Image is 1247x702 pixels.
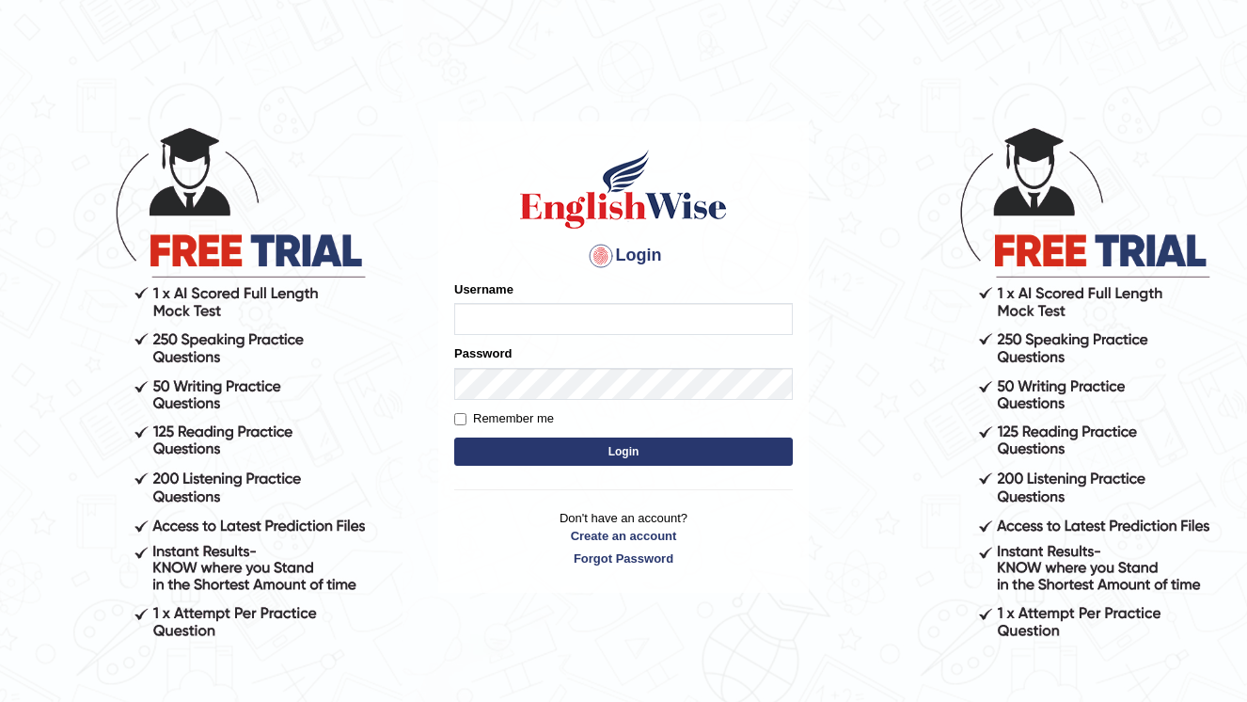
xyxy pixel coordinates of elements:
[454,527,793,545] a: Create an account
[454,550,793,567] a: Forgot Password
[454,509,793,567] p: Don't have an account?
[454,438,793,466] button: Login
[454,241,793,271] h4: Login
[516,147,731,231] img: Logo of English Wise sign in for intelligent practice with AI
[454,344,512,362] label: Password
[454,409,554,428] label: Remember me
[454,280,513,298] label: Username
[454,413,466,425] input: Remember me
